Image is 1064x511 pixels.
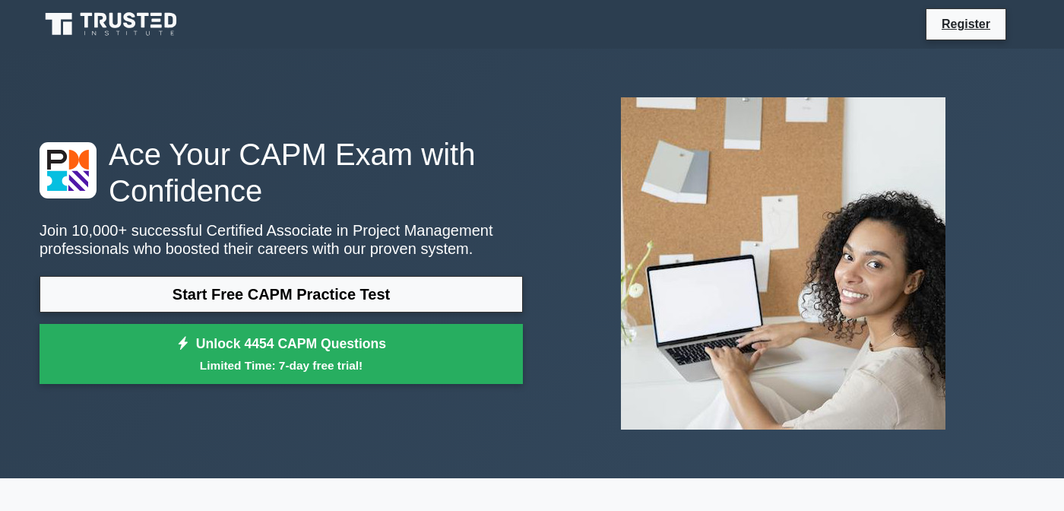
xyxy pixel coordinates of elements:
[59,357,504,374] small: Limited Time: 7-day free trial!
[933,14,999,33] a: Register
[40,221,523,258] p: Join 10,000+ successful Certified Associate in Project Management professionals who boosted their...
[40,136,523,209] h1: Ace Your CAPM Exam with Confidence
[40,324,523,385] a: Unlock 4454 CAPM QuestionsLimited Time: 7-day free trial!
[40,276,523,313] a: Start Free CAPM Practice Test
